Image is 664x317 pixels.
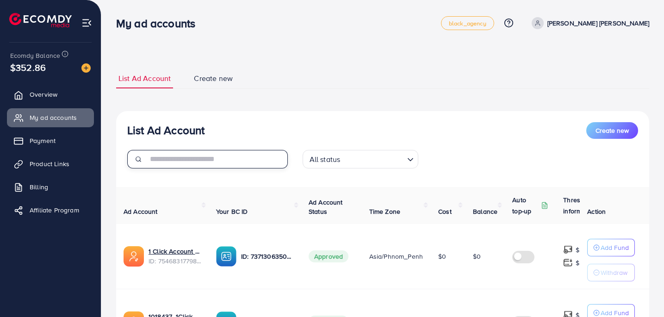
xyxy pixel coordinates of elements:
[7,108,94,127] a: My ad accounts
[309,198,343,216] span: Ad Account Status
[369,252,423,261] span: Asia/Phnom_Penh
[343,151,403,166] input: Search for option
[576,257,587,268] p: $ ---
[441,16,494,30] a: black_agency
[576,244,587,255] p: $ ---
[473,252,481,261] span: $0
[81,18,92,28] img: menu
[449,20,486,26] span: black_agency
[563,245,573,255] img: top-up amount
[512,194,539,217] p: Auto top-up
[7,85,94,104] a: Overview
[625,275,657,310] iframe: Chat
[309,250,348,262] span: Approved
[116,17,203,30] h3: My ad accounts
[303,150,418,168] div: Search for option
[369,207,400,216] span: Time Zone
[118,73,171,84] span: List Ad Account
[124,246,144,267] img: ic-ads-acc.e4c84228.svg
[7,178,94,196] a: Billing
[563,258,573,267] img: top-up amount
[601,267,627,278] p: Withdraw
[216,207,248,216] span: Your BC ID
[587,207,606,216] span: Action
[216,246,236,267] img: ic-ba-acc.ded83a64.svg
[547,18,649,29] p: [PERSON_NAME] [PERSON_NAME]
[596,126,629,135] span: Create new
[7,201,94,219] a: Affiliate Program
[473,207,497,216] span: Balance
[124,207,158,216] span: Ad Account
[308,153,342,166] span: All status
[438,207,452,216] span: Cost
[9,13,72,27] img: logo
[149,256,201,266] span: ID: 7546831779840458753
[587,264,635,281] button: Withdraw
[7,155,94,173] a: Product Links
[30,136,56,145] span: Payment
[587,239,635,256] button: Add Fund
[30,205,79,215] span: Affiliate Program
[528,17,649,29] a: [PERSON_NAME] [PERSON_NAME]
[563,194,608,217] p: Threshold information
[10,51,60,60] span: Ecomdy Balance
[30,90,57,99] span: Overview
[438,252,446,261] span: $0
[30,159,69,168] span: Product Links
[586,122,638,139] button: Create new
[30,113,77,122] span: My ad accounts
[194,73,233,84] span: Create new
[7,131,94,150] a: Payment
[601,242,629,253] p: Add Fund
[30,182,48,192] span: Billing
[241,251,294,262] p: ID: 7371306350615248913
[149,247,201,256] a: 1 Click Account 132
[10,61,46,74] span: $352.86
[81,63,91,73] img: image
[127,124,205,137] h3: List Ad Account
[149,247,201,266] div: <span class='underline'>1 Click Account 132</span></br>7546831779840458753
